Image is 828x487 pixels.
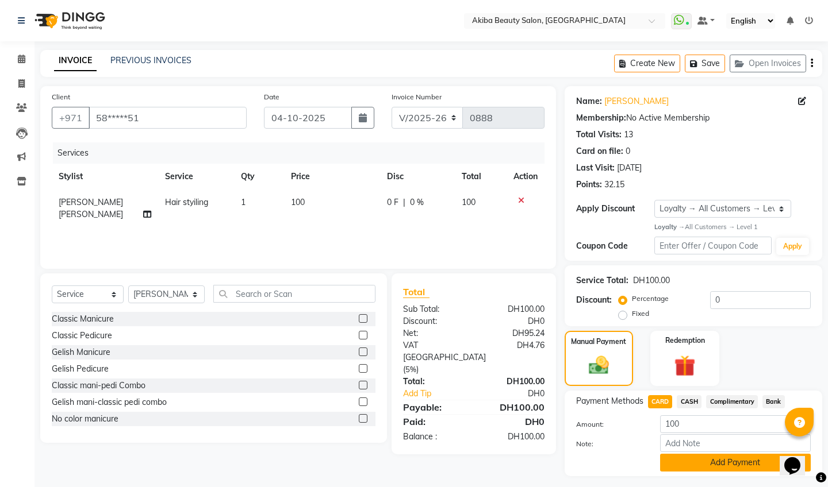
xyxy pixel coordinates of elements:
[624,129,633,141] div: 13
[110,55,191,65] a: PREVIOUS INVOICES
[474,376,553,388] div: DH100.00
[677,395,701,408] span: CASH
[604,95,669,107] a: [PERSON_NAME]
[392,92,442,102] label: Invoice Number
[568,419,651,430] label: Amount:
[665,335,705,346] label: Redemption
[571,337,626,347] label: Manual Payment
[387,196,398,208] span: 0 F
[632,293,669,304] label: Percentage
[52,92,70,102] label: Client
[403,340,486,362] span: VAT [GEOGRAPHIC_DATA]
[462,197,476,207] span: 100
[576,240,654,252] div: Coupon Code
[648,395,673,408] span: CARD
[394,303,474,315] div: Sub Total:
[632,308,649,319] label: Fixed
[52,330,112,342] div: Classic Pedicure
[394,327,474,339] div: Net:
[54,51,97,71] a: INVOICE
[264,92,279,102] label: Date
[394,339,494,376] div: ( )
[403,196,405,208] span: |
[213,285,375,303] input: Search or Scan
[568,439,651,449] label: Note:
[576,179,602,191] div: Points:
[507,164,545,190] th: Action
[165,197,208,207] span: Hair styiling
[284,164,379,190] th: Price
[394,376,474,388] div: Total:
[660,454,811,471] button: Add Payment
[494,339,553,376] div: DH4.76
[89,107,247,129] input: Search by Name/Mobile/Email/Code
[474,431,553,443] div: DH100.00
[617,162,642,174] div: [DATE]
[29,5,108,37] img: logo
[776,238,809,255] button: Apply
[474,303,553,315] div: DH100.00
[660,415,811,433] input: Amount
[380,164,455,190] th: Disc
[394,388,487,400] a: Add Tip
[685,55,725,72] button: Save
[660,434,811,452] input: Add Note
[52,107,90,129] button: +971
[576,129,622,141] div: Total Visits:
[52,164,158,190] th: Stylist
[52,396,167,408] div: Gelish mani-classic pedi combo
[158,164,234,190] th: Service
[576,112,811,124] div: No Active Membership
[394,415,474,428] div: Paid:
[576,203,654,215] div: Apply Discount
[53,142,553,164] div: Services
[762,395,785,408] span: Bank
[234,164,285,190] th: Qty
[455,164,507,190] th: Total
[576,294,612,306] div: Discount:
[394,431,474,443] div: Balance :
[604,179,624,191] div: 32.15
[52,380,145,392] div: Classic mani-pedi Combo
[59,197,123,219] span: [PERSON_NAME] [PERSON_NAME]
[487,388,553,400] div: DH0
[52,363,109,375] div: Gelish Pedicure
[576,275,628,287] div: Service Total:
[626,145,630,157] div: 0
[582,354,615,377] img: _cash.svg
[614,55,680,72] button: Create New
[410,196,424,208] span: 0 %
[291,197,305,207] span: 100
[474,327,553,339] div: DH95.24
[576,395,643,407] span: Payment Methods
[474,315,553,327] div: DH0
[394,400,474,414] div: Payable:
[654,223,685,231] strong: Loyalty →
[576,162,615,174] div: Last Visit:
[241,197,246,207] span: 1
[403,286,430,298] span: Total
[405,365,416,374] span: 5%
[474,415,553,428] div: DH0
[654,237,772,254] input: Enter Offer / Coupon Code
[52,346,110,358] div: Gelish Manicure
[780,441,816,476] iframe: chat widget
[576,112,626,124] div: Membership:
[474,400,553,414] div: DH100.00
[730,55,806,72] button: Open Invoices
[654,222,811,232] div: All Customers → Level 1
[52,413,118,425] div: No color manicure
[52,313,114,325] div: Classic Manicure
[576,145,623,157] div: Card on file:
[706,395,758,408] span: Complimentary
[394,315,474,327] div: Discount:
[576,95,602,107] div: Name:
[668,353,702,379] img: _gift.svg
[633,275,670,287] div: DH100.00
